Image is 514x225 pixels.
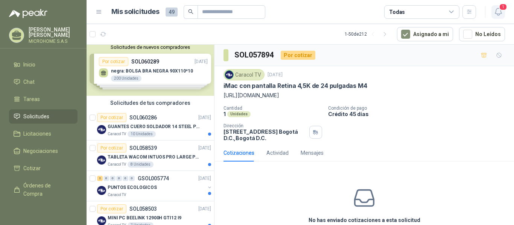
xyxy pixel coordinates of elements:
[129,206,157,211] p: SOL058503
[87,140,214,171] a: Por cotizarSOL058539[DATE] Company LogoTABLETA WACOM INTUOS PRO LARGE PTK870K0ACaracol TV8 Unidades
[9,204,78,218] a: Remisiones
[87,110,214,140] a: Por cotizarSOL060286[DATE] Company LogoGUANTES CUERO SOLDADOR 14 STEEL PRO SAFE(ADJUNTO FICHA TEC...
[87,41,214,96] div: Solicitudes de nuevos compradoresPor cotizarSOL060289[DATE] negra: BOLSA BRA NEGRA 90X110*10200 U...
[97,204,126,213] div: Por cotizar
[97,174,213,198] a: 2 0 0 0 0 0 GSOL005774[DATE] Company LogoPUNTOS ECOLOGICOSCaracol TV
[491,5,505,19] button: 1
[108,131,126,137] p: Caracol TV
[129,145,157,151] p: SOL058539
[224,82,367,90] p: iMac con pantalla Retina 4,5K de 24 pulgadas M4
[90,44,211,50] button: Solicitudes de nuevos compradores
[23,130,51,138] span: Licitaciones
[9,127,78,141] a: Licitaciones
[97,176,103,181] div: 2
[23,164,41,172] span: Cotizar
[9,161,78,175] a: Cotizar
[224,91,505,100] p: [URL][DOMAIN_NAME]
[389,8,405,16] div: Todas
[198,114,211,121] p: [DATE]
[198,145,211,152] p: [DATE]
[224,128,306,141] p: [STREET_ADDRESS] Bogotá D.C. , Bogotá D.C.
[9,144,78,158] a: Negociaciones
[198,175,211,182] p: [DATE]
[23,181,70,198] span: Órdenes de Compra
[23,78,35,86] span: Chat
[108,162,126,168] p: Caracol TV
[108,184,157,191] p: PUNTOS ECOLOGICOS
[9,9,47,18] img: Logo peakr
[123,176,128,181] div: 0
[266,149,289,157] div: Actividad
[103,176,109,181] div: 0
[110,176,116,181] div: 0
[309,216,420,224] h3: No has enviado cotizaciones a esta solicitud
[23,147,58,155] span: Negociaciones
[9,178,78,201] a: Órdenes de Compra
[328,111,511,117] p: Crédito 45 días
[224,106,322,111] p: Cantidad
[23,60,35,69] span: Inicio
[224,111,226,117] p: 1
[138,176,169,181] p: GSOL005774
[225,71,233,79] img: Company Logo
[499,3,507,11] span: 1
[301,149,324,157] div: Mensajes
[87,96,214,110] div: Solicitudes de tus compradores
[166,8,178,17] span: 49
[9,92,78,106] a: Tareas
[397,27,453,41] button: Asignado a mi
[9,57,78,72] a: Inicio
[224,69,265,80] div: Caracol TV
[97,125,106,134] img: Company Logo
[108,192,126,198] p: Caracol TV
[97,186,106,195] img: Company Logo
[234,49,275,61] h3: SOL057894
[23,95,40,103] span: Tareas
[97,143,126,153] div: Por cotizar
[345,28,391,40] div: 1 - 50 de 212
[281,51,315,60] div: Por cotizar
[29,27,78,38] p: [PERSON_NAME] [PERSON_NAME]
[459,27,505,41] button: No Leídos
[268,71,283,79] p: [DATE]
[188,9,193,14] span: search
[9,75,78,89] a: Chat
[108,123,201,130] p: GUANTES CUERO SOLDADOR 14 STEEL PRO SAFE(ADJUNTO FICHA TECNIC)
[116,176,122,181] div: 0
[129,176,135,181] div: 0
[97,113,126,122] div: Por cotizar
[97,156,106,165] img: Company Logo
[224,123,306,128] p: Dirección
[224,149,254,157] div: Cotizaciones
[328,106,511,111] p: Condición de pago
[108,214,181,222] p: MINI PC BEELINK 12900H GTI12 I9
[29,39,78,44] p: MICROHOME S.A.S
[108,154,201,161] p: TABLETA WACOM INTUOS PRO LARGE PTK870K0A
[227,111,251,117] div: Unidades
[9,109,78,124] a: Solicitudes
[128,131,156,137] div: 10 Unidades
[128,162,154,168] div: 8 Unidades
[198,205,211,213] p: [DATE]
[129,115,157,120] p: SOL060286
[23,112,49,121] span: Solicitudes
[111,6,160,17] h1: Mis solicitudes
